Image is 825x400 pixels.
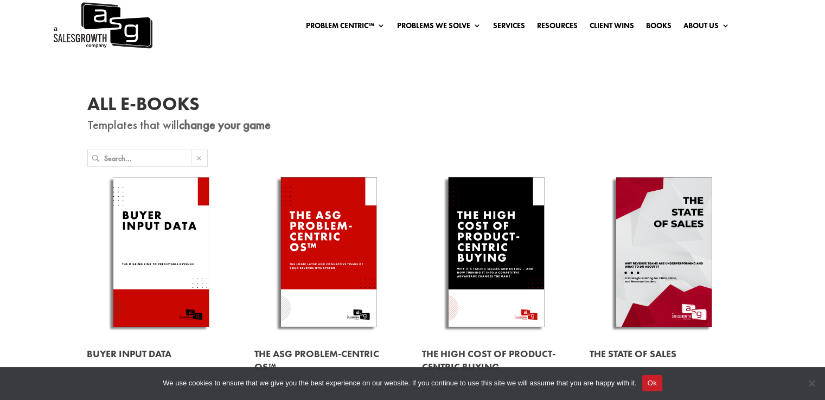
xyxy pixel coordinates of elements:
[646,22,671,34] a: Books
[397,22,481,34] a: Problems We Solve
[306,22,385,34] a: Problem Centric™
[590,22,634,34] a: Client Wins
[179,117,271,133] strong: change your game
[163,378,636,389] span: We use cookies to ensure that we give you the best experience on our website. If you continue to ...
[806,378,817,389] span: No
[493,22,525,34] a: Services
[537,22,578,34] a: Resources
[104,150,191,166] input: Search...
[87,119,738,132] p: Templates that will
[642,375,662,391] button: Ok
[87,95,738,119] h1: All E-Books
[683,22,730,34] a: About Us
